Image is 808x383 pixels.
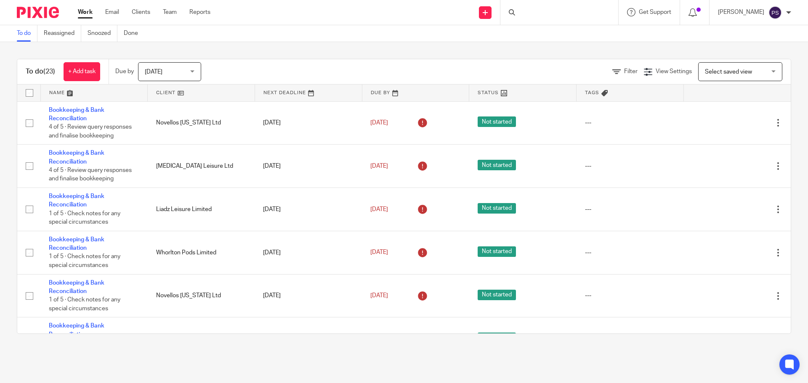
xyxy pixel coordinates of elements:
span: 1 of 5 · Check notes for any special circumstances [49,297,120,312]
a: Done [124,25,144,42]
div: --- [585,248,675,257]
span: [DATE] [145,69,162,75]
td: [DATE] [255,188,362,231]
p: Due by [115,67,134,76]
span: Get Support [639,9,671,15]
a: Reassigned [44,25,81,42]
span: [DATE] [370,293,388,298]
span: Not started [478,116,516,127]
div: --- [585,205,675,214]
td: Bulan Burger Joint Ltd [148,317,255,361]
td: Whorlton Pods Limited [148,231,255,274]
td: Novellos [US_STATE] Ltd [148,274,255,317]
td: Novellos [US_STATE] Ltd [148,101,255,145]
h1: To do [26,67,55,76]
a: Clients [132,8,150,16]
td: Liadz Leisure Limited [148,188,255,231]
span: 1 of 5 · Check notes for any special circumstances [49,254,120,269]
span: Not started [478,246,516,257]
span: [DATE] [370,250,388,256]
a: Bookkeeping & Bank Reconciliation [49,280,104,294]
a: Bookkeeping & Bank Reconciliation [49,150,104,164]
a: Bookkeeping & Bank Reconciliation [49,107,104,122]
a: Email [105,8,119,16]
div: --- [585,119,675,127]
a: Bookkeeping & Bank Reconciliation [49,237,104,251]
span: View Settings [656,69,692,74]
td: [MEDICAL_DATA] Leisure Ltd [148,145,255,188]
a: Team [163,8,177,16]
p: [PERSON_NAME] [718,8,764,16]
a: Snoozed [88,25,117,42]
span: 1 of 5 · Check notes for any special circumstances [49,211,120,225]
span: Not started [478,160,516,170]
a: To do [17,25,37,42]
td: [DATE] [255,101,362,145]
span: 4 of 5 · Review query responses and finalise bookkeeping [49,167,132,182]
td: [DATE] [255,317,362,361]
span: Not started [478,203,516,214]
td: [DATE] [255,145,362,188]
span: [DATE] [370,120,388,126]
div: --- [585,291,675,300]
img: svg%3E [768,6,782,19]
span: 4 of 5 · Review query responses and finalise bookkeeping [49,124,132,139]
span: Select saved view [705,69,752,75]
a: + Add task [64,62,100,81]
span: Tags [585,90,599,95]
a: Reports [189,8,210,16]
span: [DATE] [370,206,388,212]
a: Bookkeeping & Bank Reconciliation [49,323,104,337]
td: [DATE] [255,231,362,274]
span: [DATE] [370,163,388,169]
td: [DATE] [255,274,362,317]
span: Not started [478,290,516,300]
span: Not started [478,333,516,343]
img: Pixie [17,7,59,18]
span: (23) [43,68,55,75]
div: --- [585,162,675,170]
span: Filter [624,69,638,74]
a: Work [78,8,93,16]
a: Bookkeeping & Bank Reconciliation [49,193,104,208]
